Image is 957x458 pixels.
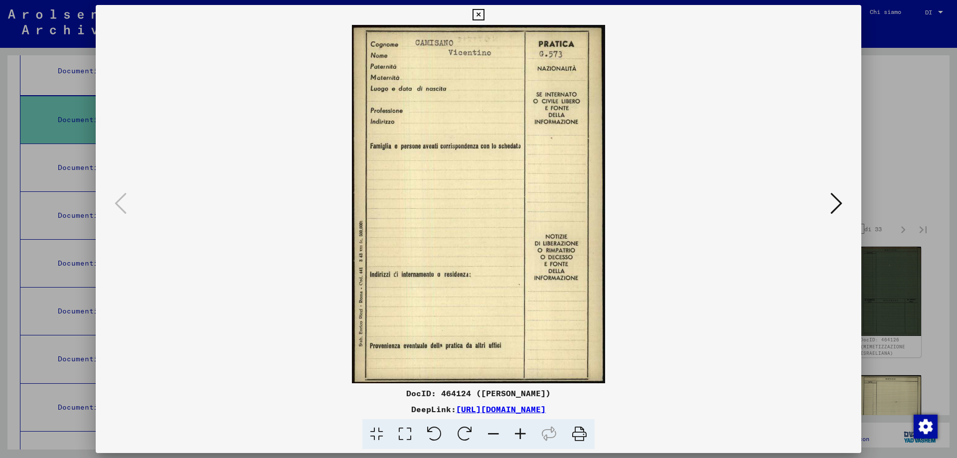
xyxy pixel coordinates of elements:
[130,25,827,383] img: 001.jpg
[914,415,938,439] img: Modifica consenso
[411,404,456,414] font: DeepLink:
[913,414,937,438] div: Modifica consenso
[456,404,546,414] a: [URL][DOMAIN_NAME]
[406,388,551,398] font: DocID: 464124 ([PERSON_NAME])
